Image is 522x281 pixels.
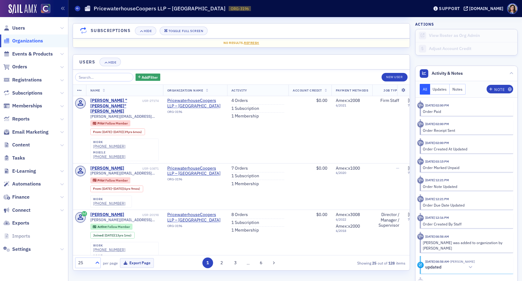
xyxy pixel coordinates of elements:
strong: 128 [387,260,396,266]
a: Active Fellow Member [93,225,130,229]
div: work [93,244,125,247]
div: Active: Active: Fellow Member [90,224,133,230]
div: Adjust Account Credit [429,46,514,52]
time: 7/30/2025 08:58 AM [425,234,449,239]
a: Settings [3,246,31,253]
h4: Actions [415,21,434,27]
a: SailAMX [9,4,37,14]
span: Amex : x3008 [336,212,360,217]
div: Order Created By Staff [423,221,509,227]
time: 7:00 AM [408,103,420,107]
span: [DATE] [114,186,123,191]
div: [PERSON_NAME] "[PERSON_NAME]" [PERSON_NAME] [90,98,141,114]
div: (13yrs 1mo) [105,233,132,237]
div: Joined: 2012-07-30 00:00:00 [90,232,135,239]
div: Prior: Prior: Fellow Member [90,120,131,126]
h4: Subscriptions [91,27,131,34]
span: PricewaterhouseCoopers LLP – Denver [167,212,223,223]
span: Content [12,142,30,148]
span: Fellow Member [105,121,128,125]
div: ORG-3196 [167,110,223,116]
a: [PERSON_NAME] [90,166,124,171]
div: – (6yrs 9mos) [102,187,140,191]
button: 3 [230,258,241,268]
span: Add Filter [142,74,158,80]
time: 7/30/2025 08:58 AM [425,259,449,264]
div: Activity [417,233,424,240]
span: Amex : x1000 [336,165,360,171]
span: 6 / 2021 [336,103,368,107]
span: Payment Methods [336,88,368,92]
div: [DOMAIN_NAME] [469,6,503,11]
span: Activity & Notes [432,70,463,77]
a: Connect [3,207,31,214]
a: 1 Subscription [231,106,259,111]
div: USR-20198 [125,213,159,217]
time: 9/9/2025 02:00 PM [425,122,449,126]
span: Memberships [12,103,42,109]
span: 6 / 2022 [336,218,368,222]
a: PricewaterhouseCoopers LLP – [GEOGRAPHIC_DATA] [167,166,223,176]
a: Orders [3,63,27,70]
div: Note [494,88,505,91]
span: Reports [12,116,30,122]
a: View Homepage [37,4,50,14]
div: USR-27174 [142,99,159,103]
span: Name [90,88,100,92]
time: 8/26/2025 12:16 PM [425,215,449,220]
a: Automations [3,181,41,187]
h1: PricewaterhouseCoopers LLP – [GEOGRAPHIC_DATA] [94,5,226,12]
a: Users [3,25,25,31]
span: Finance [12,194,30,200]
div: Activity [417,158,424,165]
a: [PERSON_NAME] [90,212,124,218]
span: [PERSON_NAME][EMAIL_ADDRESS][PERSON_NAME][DOMAIN_NAME] [90,218,159,222]
span: Joined : [93,233,105,237]
span: [DATE] [114,130,123,134]
button: AddFilter [136,74,161,81]
span: Organizations [12,38,43,44]
div: mobile [93,151,125,154]
div: 25 [78,260,92,266]
span: Tasks [12,155,25,161]
span: PricewaterhouseCoopers LLP – Denver [167,98,223,109]
a: Email Marketing [3,129,49,135]
button: Note [487,85,513,93]
a: [PHONE_NUMBER] [93,154,125,159]
span: Active [97,225,107,229]
div: Showing out of items [299,260,405,266]
div: From: 2017-07-06 00:00:00 [90,186,143,192]
div: Order Note Updated [423,184,509,189]
div: [PERSON_NAME] was added to organization by [PERSON_NAME] [423,240,509,251]
span: — [396,165,399,171]
strong: 25 [371,260,378,266]
span: Connect [12,207,31,214]
button: Export Page [120,258,154,268]
span: ORG-3196 [231,6,249,11]
span: $0.00 [316,212,327,217]
div: [PHONE_NUMBER] [93,144,125,149]
a: 7 Orders [231,166,248,171]
button: 6 [256,258,266,268]
time: 9/9/2025 02:00 PM [425,103,449,107]
span: 6 / 2018 [336,229,368,233]
time: 8/26/2025 12:21 PM [425,197,449,201]
a: PricewaterhouseCoopers LLP – [GEOGRAPHIC_DATA] [167,212,223,223]
div: Activity [417,121,424,128]
button: [DOMAIN_NAME] [464,6,506,11]
a: Organizations [3,38,43,44]
input: Search… [75,73,133,81]
div: Activity [417,215,424,221]
span: [DATE] [105,233,114,237]
div: home [93,254,125,258]
div: [PHONE_NUMBER] [93,201,125,206]
div: ORG-3196 [167,177,223,183]
a: 8 Orders [231,212,248,218]
label: per page [103,260,118,266]
div: Toggle Full Screen [169,29,203,33]
span: Orders [12,63,27,70]
time: 9/9/2025 02:00 PM [425,141,449,145]
button: All [420,84,430,95]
